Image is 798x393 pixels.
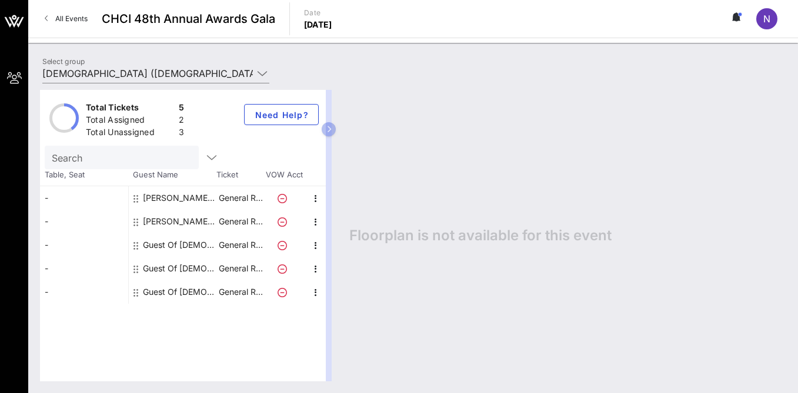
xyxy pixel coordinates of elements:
[102,10,275,28] span: CHCI 48th Annual Awards Gala
[217,233,264,257] p: General R…
[179,102,184,116] div: 5
[304,19,332,31] p: [DATE]
[179,126,184,141] div: 3
[349,227,612,244] span: Floorplan is not available for this event
[128,169,216,181] span: Guest Name
[38,9,95,28] a: All Events
[40,169,128,181] span: Table, Seat
[86,114,174,129] div: Total Assigned
[143,186,217,210] div: elena lopez Communications Workers of America
[143,210,217,233] div: Ty Marino Communications Workers of America
[40,233,128,257] div: -
[254,110,309,120] span: Need Help?
[244,104,319,125] button: Need Help?
[217,257,264,280] p: General R…
[304,7,332,19] p: Date
[42,57,85,66] label: Select group
[40,280,128,304] div: -
[40,210,128,233] div: -
[143,233,217,257] div: Guest Of Communications Workers of America
[86,126,174,141] div: Total Unassigned
[217,280,264,304] p: General R…
[143,257,217,280] div: Guest Of Communications Workers of America
[217,210,264,233] p: General R…
[55,14,88,23] span: All Events
[143,280,217,304] div: Guest Of Communications Workers of America
[216,169,263,181] span: Ticket
[179,114,184,129] div: 2
[40,186,128,210] div: -
[263,169,305,181] span: VOW Acct
[763,13,770,25] span: N
[40,257,128,280] div: -
[217,186,264,210] p: General R…
[756,8,777,29] div: N
[86,102,174,116] div: Total Tickets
